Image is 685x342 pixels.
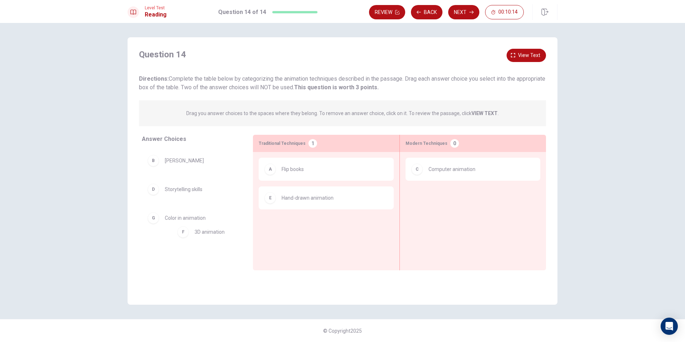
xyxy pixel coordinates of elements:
[145,10,167,19] h1: Reading
[323,328,362,334] span: © Copyright 2025
[406,139,447,148] span: Modern Techniques
[507,49,546,62] button: View text
[186,109,499,118] p: Drag you answer choices to the spaces where they belong. To remove an answer choice, click on it....
[485,5,524,19] button: 00:10:14
[411,5,442,19] button: Back
[369,5,405,19] button: Review
[145,5,167,10] span: Level Test
[139,75,169,82] strong: Directions:
[218,8,266,16] h1: Question 14 of 14
[294,84,379,91] b: This question is worth 3 points.
[518,51,540,60] span: View text
[139,49,186,60] h4: Question 14
[259,139,306,148] span: Traditional Techniques
[450,139,459,148] div: 0
[139,75,545,91] span: Complete the table below by categorizing the animation techniques described in the passage. Drag ...
[498,9,518,15] span: 00:10:14
[471,110,498,116] strong: VIEW TEXT
[142,136,186,142] span: Answer Choices
[308,139,317,148] div: 1
[448,5,479,19] button: Next
[661,318,678,335] div: Open Intercom Messenger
